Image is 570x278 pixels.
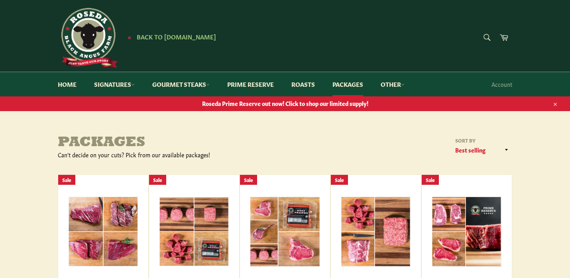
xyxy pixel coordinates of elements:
label: Sort by [452,137,512,144]
img: Prime Reserve Basics Bundle [432,196,502,267]
a: Prime Reserve [219,72,282,96]
h1: Packages [58,135,285,151]
div: Sale [422,175,439,185]
div: Sale [58,175,75,185]
a: Packages [324,72,371,96]
div: Can't decide on your cuts? Pick from our available packages! [58,151,285,159]
a: Signatures [86,72,143,96]
img: Passport Pack [68,196,138,266]
img: Roseda Beef [58,8,118,68]
a: Home [50,72,85,96]
a: Roasts [283,72,323,96]
img: Host With The Most [341,196,411,267]
a: ★ Back to [DOMAIN_NAME] [123,34,216,40]
span: ★ [127,34,132,40]
a: Account [487,72,516,96]
a: Other [373,72,413,96]
div: Sale [149,175,166,185]
img: Favorites Sampler [159,197,229,266]
a: Gourmet Steaks [144,72,218,96]
div: Sale [331,175,348,185]
div: Sale [240,175,257,185]
span: Back to [DOMAIN_NAME] [137,32,216,41]
img: Grill Master Pack [250,196,320,267]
